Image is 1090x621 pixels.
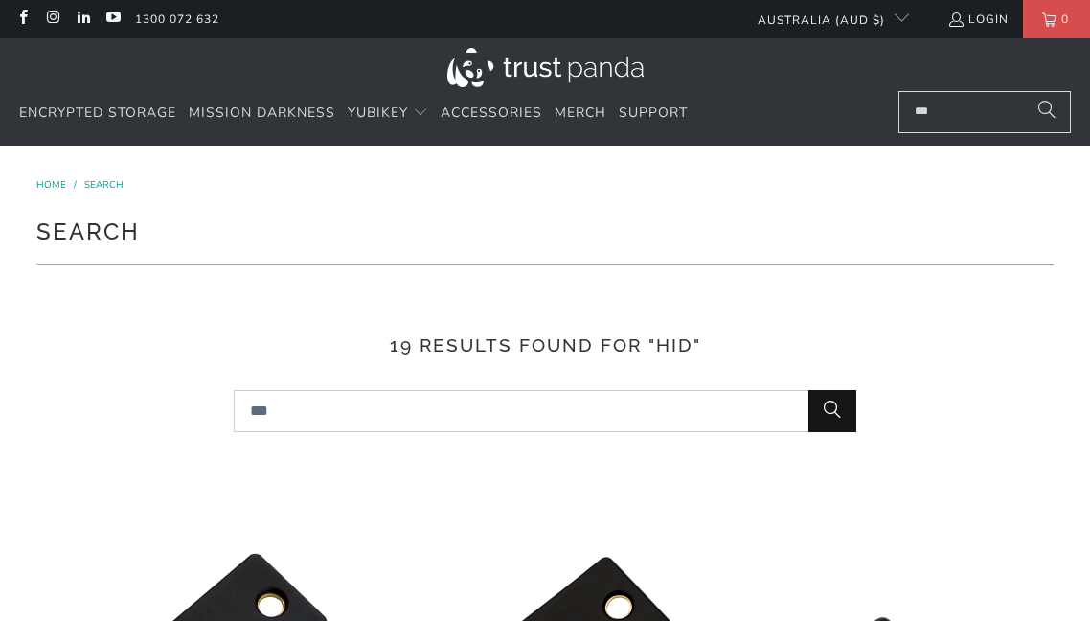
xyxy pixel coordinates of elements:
[36,332,1053,359] h3: 19 results found for "hid"
[808,390,856,432] button: Search
[19,103,176,122] span: Encrypted Storage
[74,178,77,192] span: /
[44,11,60,27] a: Trust Panda Australia on Instagram
[348,91,428,136] summary: YubiKey
[234,390,856,432] input: Search...
[19,91,176,136] a: Encrypted Storage
[36,211,1053,249] h1: Search
[104,11,121,27] a: Trust Panda Australia on YouTube
[75,11,91,27] a: Trust Panda Australia on LinkedIn
[619,103,688,122] span: Support
[84,178,124,192] a: Search
[619,91,688,136] a: Support
[189,91,335,136] a: Mission Darkness
[1023,91,1071,133] button: Search
[36,178,66,192] span: Home
[555,103,606,122] span: Merch
[441,91,542,136] a: Accessories
[947,9,1009,30] a: Login
[348,103,408,122] span: YubiKey
[14,11,31,27] a: Trust Panda Australia on Facebook
[441,103,542,122] span: Accessories
[189,103,335,122] span: Mission Darkness
[447,48,644,87] img: Trust Panda Australia
[19,91,688,136] nav: Translation missing: en.navigation.header.main_nav
[898,91,1071,133] input: Search...
[135,9,219,30] a: 1300 072 632
[36,178,69,192] a: Home
[555,91,606,136] a: Merch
